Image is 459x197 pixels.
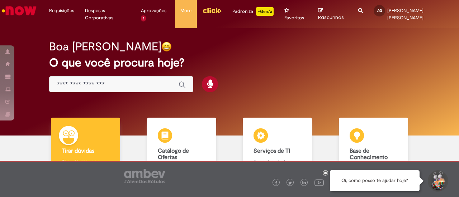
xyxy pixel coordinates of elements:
[124,169,165,183] img: logo_footer_ambev_rotulo_gray.png
[314,178,324,187] img: logo_footer_youtube.png
[302,181,306,185] img: logo_footer_linkedin.png
[350,147,388,161] b: Base de Conhecimento
[38,118,134,179] a: Tirar dúvidas Tirar dúvidas com Lupi Assist e Gen Ai
[180,7,191,14] span: More
[318,14,344,21] span: Rascunhos
[377,8,382,13] span: AG
[134,118,230,179] a: Catálogo de Ofertas Abra uma solicitação
[254,147,290,154] b: Serviços de TI
[141,7,166,14] span: Aprovações
[330,170,420,191] div: Oi, como posso te ajudar hoje?
[284,14,304,21] span: Favoritos
[62,158,109,172] p: Tirar dúvidas com Lupi Assist e Gen Ai
[326,118,422,179] a: Base de Conhecimento Consulte e aprenda
[62,147,94,154] b: Tirar dúvidas
[427,170,448,192] button: Iniciar Conversa de Suporte
[318,8,347,21] a: Rascunhos
[232,7,274,16] div: Padroniza
[256,7,274,16] p: +GenAi
[85,7,130,21] span: Despesas Corporativas
[49,7,74,14] span: Requisições
[49,40,161,53] h2: Boa [PERSON_NAME]
[229,118,326,179] a: Serviços de TI Encontre ajuda
[254,158,301,165] p: Encontre ajuda
[288,181,292,185] img: logo_footer_twitter.png
[141,15,146,21] span: 1
[158,147,189,161] b: Catálogo de Ofertas
[49,56,410,69] h2: O que você procura hoje?
[202,5,222,16] img: click_logo_yellow_360x200.png
[387,8,423,21] span: [PERSON_NAME] [PERSON_NAME]
[161,41,172,52] img: happy-face.png
[1,4,38,18] img: ServiceNow
[274,181,278,185] img: logo_footer_facebook.png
